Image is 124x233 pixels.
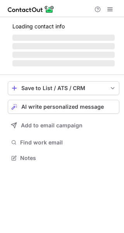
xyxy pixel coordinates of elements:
div: Save to List / ATS / CRM [21,85,106,91]
span: Add to email campaign [21,122,83,129]
img: ContactOut v5.3.10 [8,5,54,14]
span: ‌ [12,43,115,49]
span: AI write personalized message [21,104,104,110]
button: Find work email [8,137,119,148]
span: ‌ [12,60,115,66]
button: Add to email campaign [8,118,119,132]
span: Find work email [20,139,116,146]
button: save-profile-one-click [8,81,119,95]
button: AI write personalized message [8,100,119,114]
p: Loading contact info [12,23,115,30]
span: ‌ [12,52,115,58]
span: Notes [20,155,116,162]
span: ‌ [12,35,115,41]
button: Notes [8,153,119,163]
